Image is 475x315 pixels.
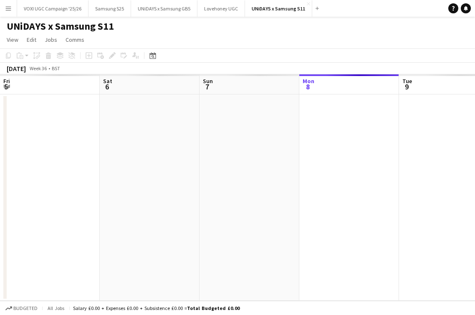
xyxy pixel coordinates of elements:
span: Sat [103,77,112,85]
span: Sun [203,77,213,85]
div: [DATE] [7,64,26,73]
span: 9 [401,82,412,91]
a: Jobs [41,34,61,45]
button: VOXI UGC Campaign '25/26 [17,0,88,17]
span: 6 [102,82,112,91]
span: Total Budgeted £0.00 [187,305,240,311]
span: 8 [301,82,314,91]
span: 5 [2,82,10,91]
span: View [7,36,18,43]
span: Fri [3,77,10,85]
button: Samsung S25 [88,0,131,17]
button: Budgeted [4,304,39,313]
button: Lovehoney UGC [197,0,245,17]
a: Edit [23,34,40,45]
button: UNiDAYS x Samsung S11 [245,0,312,17]
span: Edit [27,36,36,43]
button: UNiDAYS x Samsung GB5 [131,0,197,17]
a: View [3,34,22,45]
span: Budgeted [13,305,38,311]
span: Jobs [45,36,57,43]
span: Tue [402,77,412,85]
h1: UNiDAYS x Samsung S11 [7,20,114,33]
span: Mon [303,77,314,85]
span: 7 [202,82,213,91]
span: Comms [66,36,84,43]
a: Comms [62,34,88,45]
span: Week 36 [28,65,48,71]
span: All jobs [46,305,66,311]
div: Salary £0.00 + Expenses £0.00 + Subsistence £0.00 = [73,305,240,311]
div: BST [52,65,60,71]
